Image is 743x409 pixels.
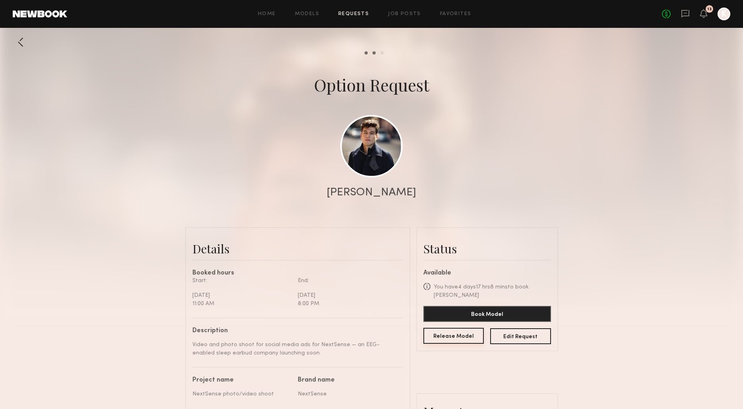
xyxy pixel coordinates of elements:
div: Option Request [314,74,429,96]
button: Book Model [423,306,551,322]
div: Project name [192,377,292,384]
a: K [718,8,730,20]
div: You have 4 days 17 hrs 8 mins to book [PERSON_NAME] [434,283,551,300]
div: Description [192,328,397,334]
div: 13 [707,7,712,12]
div: [PERSON_NAME] [327,187,416,198]
button: Release Model [423,328,484,344]
a: Requests [338,12,369,17]
div: Brand name [298,377,397,384]
div: Status [423,241,551,257]
a: Job Posts [388,12,421,17]
div: Details [192,241,403,257]
div: [DATE] [192,291,292,300]
div: [DATE] [298,291,397,300]
div: 11:00 AM [192,300,292,308]
div: Booked hours [192,270,403,277]
a: Models [295,12,319,17]
button: Edit Request [490,328,551,344]
div: Video and photo shoot for social media ads for NextSense — an EEG-enabled sleep earbud company la... [192,341,397,357]
div: 8:00 PM [298,300,397,308]
div: NextSense [298,390,397,398]
div: End: [298,277,397,285]
a: Favorites [440,12,471,17]
div: Start: [192,277,292,285]
div: Available [423,270,551,277]
a: Home [258,12,276,17]
div: NextSense photo/video shoot [192,390,292,398]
